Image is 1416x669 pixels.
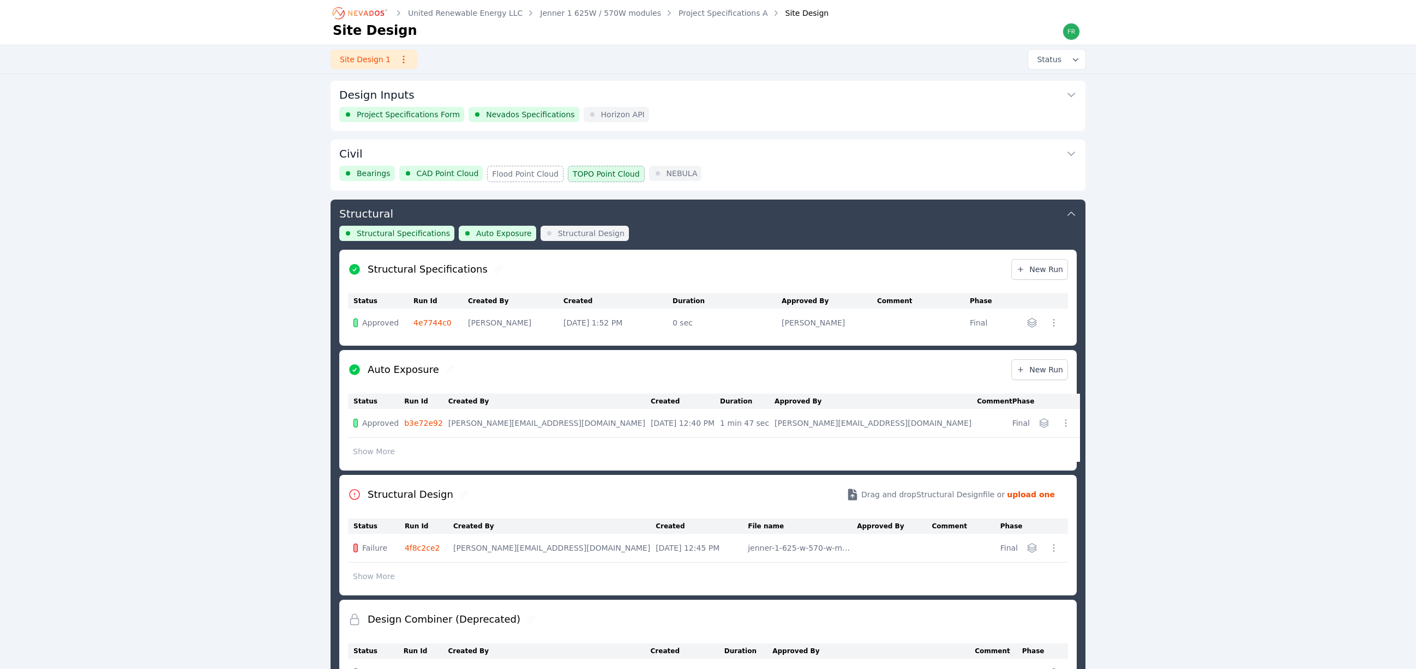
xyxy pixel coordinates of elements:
[877,293,970,309] th: Comment
[656,534,748,563] td: [DATE] 12:45 PM
[362,317,399,328] span: Approved
[408,8,523,19] a: United Renewable Energy LLC
[339,200,1077,226] button: Structural
[558,228,625,239] span: Structural Design
[331,81,1085,131] div: Design InputsProject Specifications FormNevados SpecificationsHorizon API
[448,409,651,438] td: [PERSON_NAME][EMAIL_ADDRESS][DOMAIN_NAME]
[1000,519,1023,534] th: Phase
[833,479,1068,510] button: Drag and dropStructural Designfile or upload one
[448,394,651,409] th: Created By
[975,643,1022,659] th: Comment
[782,293,877,309] th: Approved By
[404,643,448,659] th: Run Id
[348,566,400,587] button: Show More
[333,4,829,22] nav: Breadcrumb
[656,519,748,534] th: Created
[468,309,563,337] td: [PERSON_NAME]
[601,109,645,120] span: Horizon API
[339,146,362,161] h3: Civil
[563,293,673,309] th: Created
[404,394,448,409] th: Run Id
[1011,259,1068,280] a: New Run
[651,394,720,409] th: Created
[486,109,574,120] span: Nevados Specifications
[404,419,443,427] a: b3e72e92
[1000,543,1018,553] div: Final
[970,293,1003,309] th: Phase
[861,489,1005,500] span: Drag and drop Structural Design file or
[348,519,405,534] th: Status
[1007,489,1055,500] strong: upload one
[453,519,656,534] th: Created By
[857,519,932,534] th: Approved By
[368,362,439,377] h2: Auto Exposure
[1063,23,1080,40] img: frida.manzo@nevados.solar
[348,293,413,309] th: Status
[357,168,391,179] span: Bearings
[417,168,479,179] span: CAD Point Cloud
[673,293,782,309] th: Duration
[679,8,768,19] a: Project Specifications A
[720,394,775,409] th: Duration
[476,228,532,239] span: Auto Exposure
[348,643,404,659] th: Status
[782,309,877,337] td: [PERSON_NAME]
[405,519,453,534] th: Run Id
[1011,359,1068,380] a: New Run
[932,519,1000,534] th: Comment
[339,206,393,221] h3: Structural
[1028,50,1085,69] button: Status
[331,50,417,69] a: Site Design 1
[720,418,769,429] div: 1 min 47 sec
[413,318,452,327] a: 4e7744c0
[339,87,415,103] h3: Design Inputs
[977,394,1012,409] th: Comment
[368,612,520,627] h2: Design Combiner (Deprecated)
[748,543,851,553] div: jenner-1-625-w-570-w-modules_auto-exposure_design-file_b3e72e92.csv
[413,293,468,309] th: Run Id
[770,8,829,19] div: Site Design
[362,418,399,429] span: Approved
[339,140,1077,166] button: Civil
[667,168,698,179] span: NEBULA
[492,168,559,179] span: Flood Point Cloud
[339,81,1077,107] button: Design Inputs
[563,309,673,337] td: [DATE] 1:52 PM
[333,22,417,39] h1: Site Design
[1016,264,1063,275] span: New Run
[368,487,453,502] h2: Structural Design
[651,409,720,438] td: [DATE] 12:40 PM
[540,8,661,19] a: Jenner 1 625W / 570W modules
[775,409,977,438] td: [PERSON_NAME][EMAIL_ADDRESS][DOMAIN_NAME]
[1012,418,1030,429] div: Final
[724,643,772,659] th: Duration
[651,643,724,659] th: Created
[468,293,563,309] th: Created By
[1022,643,1045,659] th: Phase
[673,317,776,328] div: 0 sec
[357,228,450,239] span: Structural Specifications
[448,643,650,659] th: Created By
[1012,394,1035,409] th: Phase
[772,643,975,659] th: Approved By
[348,394,404,409] th: Status
[453,534,656,563] td: [PERSON_NAME][EMAIL_ADDRESS][DOMAIN_NAME]
[775,394,977,409] th: Approved By
[1016,364,1063,375] span: New Run
[970,317,998,328] div: Final
[362,543,387,553] span: Failure
[368,262,488,277] h2: Structural Specifications
[357,109,460,120] span: Project Specifications Form
[748,519,857,534] th: File name
[1033,54,1061,65] span: Status
[573,168,640,179] span: TOPO Point Cloud
[331,140,1085,191] div: CivilBearingsCAD Point CloudFlood Point CloudTOPO Point CloudNEBULA
[348,441,400,462] button: Show More
[405,544,440,552] a: 4f8c2ce2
